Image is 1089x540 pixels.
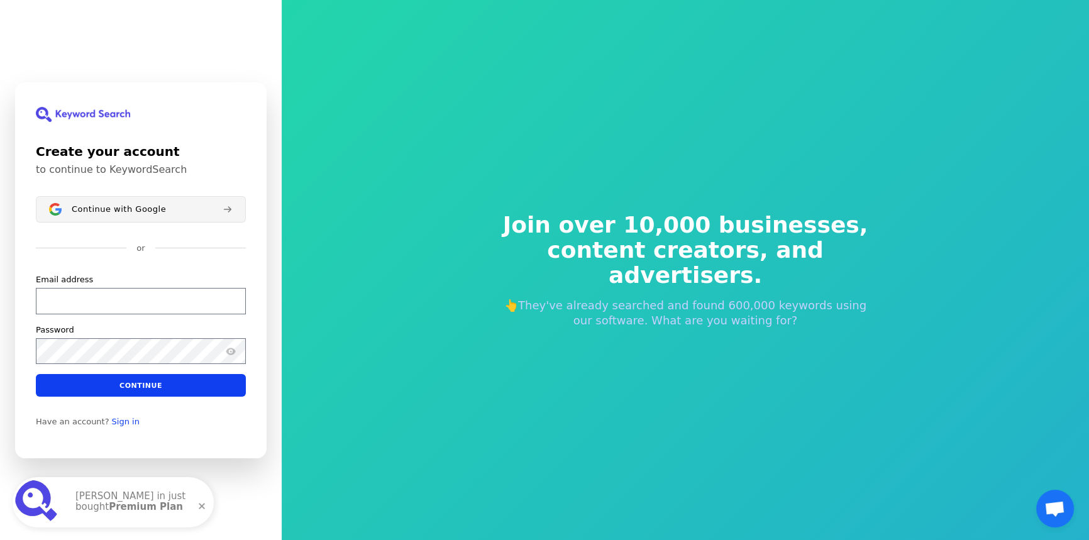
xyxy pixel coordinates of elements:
span: Join over 10,000 businesses, [494,212,876,238]
p: [PERSON_NAME] in just bought [75,491,201,514]
span: Continue with Google [72,204,166,214]
p: or [136,243,145,254]
img: Premium Plan [15,480,60,525]
img: KeywordSearch [36,107,130,122]
label: Email address [36,274,93,285]
button: Sign in with GoogleContinue with Google [36,196,246,223]
button: Show password [223,343,238,358]
h1: Create your account [36,142,246,161]
button: Continue [36,374,246,397]
a: Sign in [112,417,140,427]
p: to continue to KeywordSearch [36,163,246,176]
label: Password [36,324,74,335]
p: 👆They've already searched and found 600,000 keywords using our software. What are you waiting for? [494,298,876,328]
span: Have an account? [36,417,109,427]
img: Sign in with Google [49,203,62,216]
span: content creators, and advertisers. [494,238,876,288]
a: Open chat [1036,490,1074,527]
strong: Premium Plan [109,501,183,512]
